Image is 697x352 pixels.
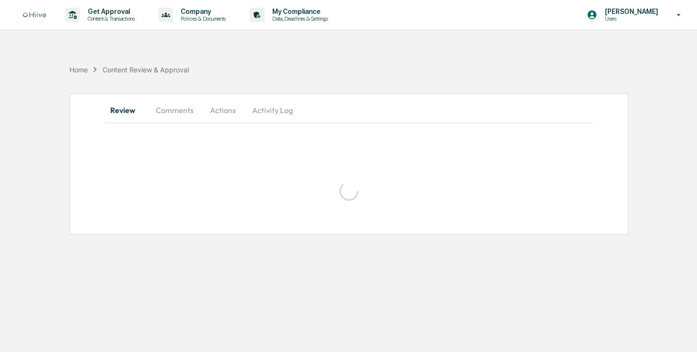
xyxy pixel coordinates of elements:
[597,15,663,22] p: Users
[597,8,663,15] p: [PERSON_NAME]
[201,99,244,122] button: Actions
[265,8,333,15] p: My Compliance
[70,66,88,74] div: Home
[23,12,46,18] img: logo
[103,66,189,74] div: Content Review & Approval
[80,8,139,15] p: Get Approval
[265,15,333,22] p: Data, Deadlines & Settings
[105,99,593,122] div: secondary tabs example
[105,99,148,122] button: Review
[244,99,301,122] button: Activity Log
[173,15,231,22] p: Policies & Documents
[148,99,201,122] button: Comments
[173,8,231,15] p: Company
[80,15,139,22] p: Content & Transactions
